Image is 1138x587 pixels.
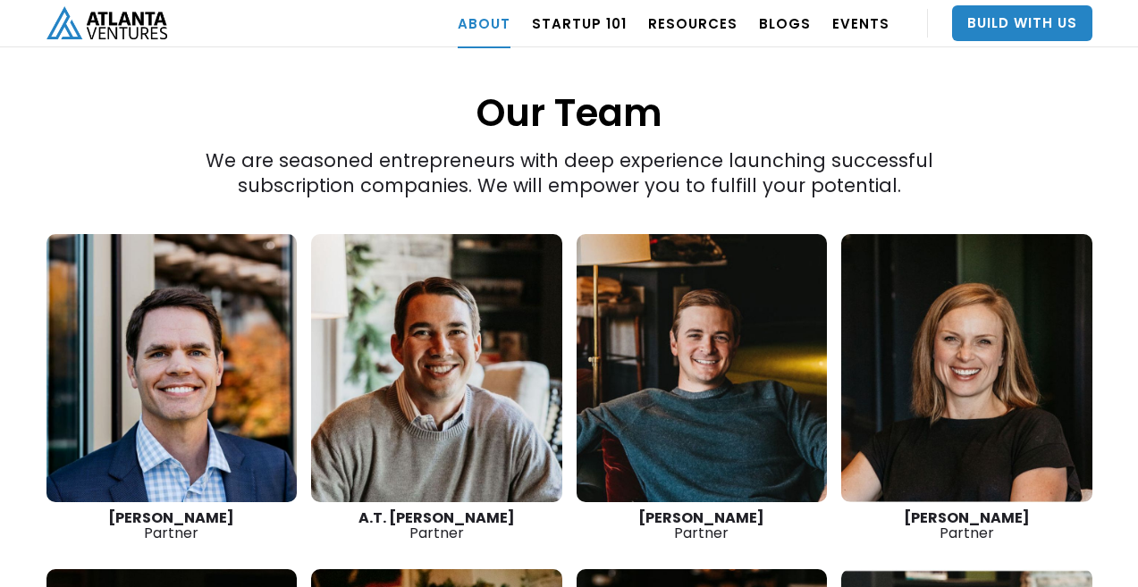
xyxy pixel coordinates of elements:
div: Partner [46,510,298,541]
strong: [PERSON_NAME] [638,507,764,528]
strong: [PERSON_NAME] [904,507,1030,528]
div: Partner [577,510,828,541]
strong: A.T. [PERSON_NAME] [358,507,515,528]
strong: [PERSON_NAME] [108,507,234,528]
div: Partner [311,510,562,541]
a: Build With Us [952,5,1092,41]
div: Partner [841,510,1092,541]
